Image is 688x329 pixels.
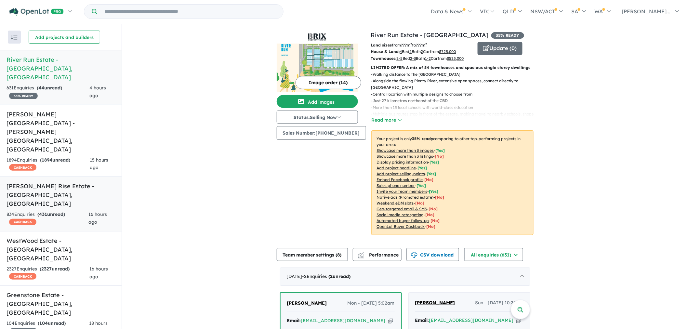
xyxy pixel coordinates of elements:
[400,49,402,54] u: 4
[7,110,115,154] h5: [PERSON_NAME][GEOGRAPHIC_DATA] - [PERSON_NAME][GEOGRAPHIC_DATA] , [GEOGRAPHIC_DATA]
[371,78,539,91] p: - Alongside the flowing Plenty River, extensive open spaces, connect directly to [GEOGRAPHIC_DATA]
[435,154,444,159] span: [ No ]
[429,206,438,211] span: [No]
[412,43,427,47] span: to
[410,49,412,54] u: 2
[302,273,351,279] span: - 2 Enquir ies
[99,5,282,19] input: Try estate name, suburb, builder or developer
[371,64,534,71] p: LIMITED OFFER: A mix of 54 townhouses and spacious single storey dwellings
[377,195,434,200] u: Native ads (Promoted estate)
[427,224,436,229] span: [No]
[371,104,539,111] p: - More than 15 local schools with world-class education
[406,248,459,261] button: CSV download
[353,248,402,261] button: Performance
[439,49,456,54] u: $ 725,000
[371,111,539,124] p: - Multiple bus routes stop in front of the estate, making travel to nearby schools, shops and nei...
[430,160,439,164] span: [ Yes ]
[9,219,36,225] span: CASHBACK
[415,317,429,323] strong: Email:
[491,32,524,39] span: 35 % READY
[41,266,52,272] span: 2327
[7,55,115,82] h5: River Run Estate - [GEOGRAPHIC_DATA] , [GEOGRAPHIC_DATA]
[371,49,400,54] b: House & Land:
[426,42,427,46] sup: 2
[7,182,115,208] h5: [PERSON_NAME] Rise Estate - [GEOGRAPHIC_DATA] , [GEOGRAPHIC_DATA]
[478,42,523,55] button: Update (0)
[371,56,397,61] b: Townhouses:
[287,299,327,307] a: [PERSON_NAME]
[9,8,64,16] img: Openlot PRO Logo White
[436,148,445,153] span: [ Yes ]
[371,98,539,104] p: - Just 27 kilometres northeast of the CBD
[377,201,414,205] u: Weekend eDM slots
[9,93,38,99] span: 35 % READY
[280,268,530,286] div: [DATE]
[287,300,327,306] span: [PERSON_NAME]
[377,183,415,188] u: Sales phone number
[358,252,364,256] img: line-chart.svg
[377,160,428,164] u: Display pricing information
[415,299,455,307] a: [PERSON_NAME]
[90,85,106,99] span: 4 hours ago
[377,224,425,229] u: OpenLot Buyer Cashback
[301,318,386,323] a: [EMAIL_ADDRESS][DOMAIN_NAME]
[411,252,417,258] img: download icon
[39,320,48,326] span: 104
[371,48,473,55] p: Bed Bath Car from
[277,248,348,261] button: Team member settings (8)
[40,157,70,163] strong: ( unread)
[7,156,90,172] div: 1894 Enquir ies
[427,171,436,176] span: [ Yes ]
[371,55,473,62] p: Bed Bath Car from
[377,218,429,223] u: Automated buyer follow-up
[359,252,399,258] span: Performance
[622,8,671,15] span: [PERSON_NAME]...
[475,299,523,307] span: Sun - [DATE] 10:25pm
[7,84,90,100] div: 631 Enquir ies
[371,42,473,48] p: from
[377,206,427,211] u: Geo-targeted email & SMS
[89,266,108,280] span: 16 hours ago
[410,56,416,61] u: 2-3
[277,31,358,92] a: River Run Estate - Mernda LogoRiver Run Estate - Mernda
[88,211,107,225] span: 16 hours ago
[371,116,402,124] button: Read more
[7,291,115,317] h5: Greenstone Estate - [GEOGRAPHIC_DATA] , [GEOGRAPHIC_DATA]
[429,189,439,194] span: [ Yes ]
[279,33,355,41] img: River Run Estate - Mernda Logo
[287,318,301,323] strong: Email:
[277,95,358,108] button: Add images
[348,299,395,307] span: Mon - [DATE] 5:02am
[337,252,340,258] span: 8
[329,273,351,279] strong: ( unread)
[330,273,333,279] span: 2
[37,211,65,217] strong: ( unread)
[388,317,393,324] button: Copy
[9,164,36,171] span: CASHBACK
[277,44,358,92] img: River Run Estate - Mernda
[401,43,412,47] u: ??? m
[421,49,423,54] u: 2
[7,265,89,281] div: 2327 Enquir ies
[7,211,88,226] div: 834 Enquir ies
[296,76,361,89] button: Image order (14)
[42,157,52,163] span: 1894
[38,320,66,326] strong: ( unread)
[516,317,521,324] button: Copy
[371,130,534,235] p: Your project is only comparing to other top-performing projects in your area: - - - - - - - - - -...
[9,273,36,280] span: CASHBACK
[397,56,403,61] u: 2-5
[358,254,364,258] img: bar-chart.svg
[377,154,433,159] u: Showcase more than 3 listings
[415,300,455,306] span: [PERSON_NAME]
[39,211,47,217] span: 431
[371,91,539,98] p: - Central location with multiple designs to choose from
[425,56,431,61] u: 1-2
[418,165,427,170] span: [ Yes ]
[377,165,416,170] u: Add project headline
[277,111,358,124] button: Status:Selling Now
[377,171,425,176] u: Add project selling-points
[416,43,427,47] u: ???m
[447,56,464,61] u: $ 525,000
[371,31,489,39] a: River Run Estate - [GEOGRAPHIC_DATA]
